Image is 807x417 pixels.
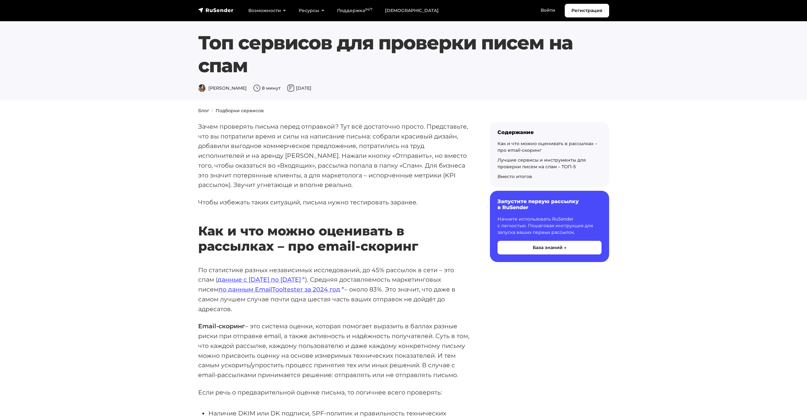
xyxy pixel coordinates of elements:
[198,108,209,113] a: Блог
[498,129,602,135] div: Содержание
[287,85,311,91] span: [DATE]
[198,205,470,254] h2: Как и что можно оценивать в рассылках – про email-скоринг
[534,4,562,17] a: Войти
[242,4,292,17] a: Возможности
[498,157,586,170] a: Лучшие сервисы и инструменты для проверки писем на спам – ТОП-5
[253,85,281,91] span: 8 минут
[365,7,372,11] sup: 24/7
[198,265,470,314] p: По статистике разных независимых исследований, до 45% рассылок в сети – это спам ( ). Средняя дос...
[498,141,597,153] a: Как и что можно оценивать в рассылках – про email-скоринг
[198,388,470,397] p: Если речь о предварительной оценке письма, то логичнее всего проверять:
[198,322,245,330] strong: Email-скоринг
[218,276,305,283] a: данные с [DATE] по [DATE]
[209,107,264,114] li: Подборки сервисов
[198,85,247,91] span: [PERSON_NAME]
[498,198,602,210] h6: Запустите первую рассылку в RuSender
[292,4,331,17] a: Ресурсы
[198,197,470,207] p: Чтобы избежать таких ситуаций, письма нужно тестировать заранее.
[198,321,470,380] p: – это система оценки, которая помогает выразить в баллах разные риски при отправке email, а также...
[379,4,445,17] a: [DEMOGRAPHIC_DATA]
[498,241,602,254] button: База знаний →
[218,285,344,293] a: по данным EmailTooltester за 2024 год
[287,84,295,92] img: Дата публикации
[198,122,470,190] p: Зачем проверять письма перед отправкой? Тут всё достаточно просто. Представьте, что вы потратили ...
[198,7,234,13] img: RuSender
[194,107,613,114] nav: breadcrumb
[498,216,602,236] p: Начните использовать RuSender с легкостью. Пошаговая инструкция для запуска ваших первых рассылок.
[498,174,532,179] a: Вместо итогов
[490,191,609,262] a: Запустите первую рассылку в RuSender Начните использовать RuSender с легкостью. Пошаговая инструк...
[331,4,379,17] a: Поддержка24/7
[198,31,574,77] h1: Топ сервисов для проверки писем на спам
[253,84,261,92] img: Время чтения
[565,4,609,17] a: Регистрация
